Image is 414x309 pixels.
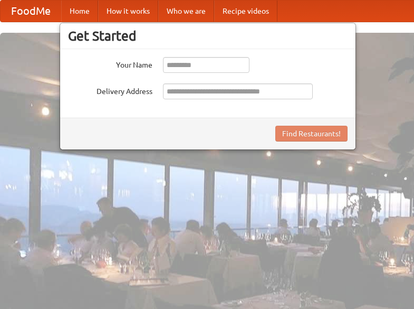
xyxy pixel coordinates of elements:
[68,83,152,97] label: Delivery Address
[61,1,98,22] a: Home
[68,57,152,70] label: Your Name
[214,1,277,22] a: Recipe videos
[98,1,158,22] a: How it works
[68,28,348,44] h3: Get Started
[275,126,348,142] button: Find Restaurants!
[1,1,61,22] a: FoodMe
[158,1,214,22] a: Who we are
